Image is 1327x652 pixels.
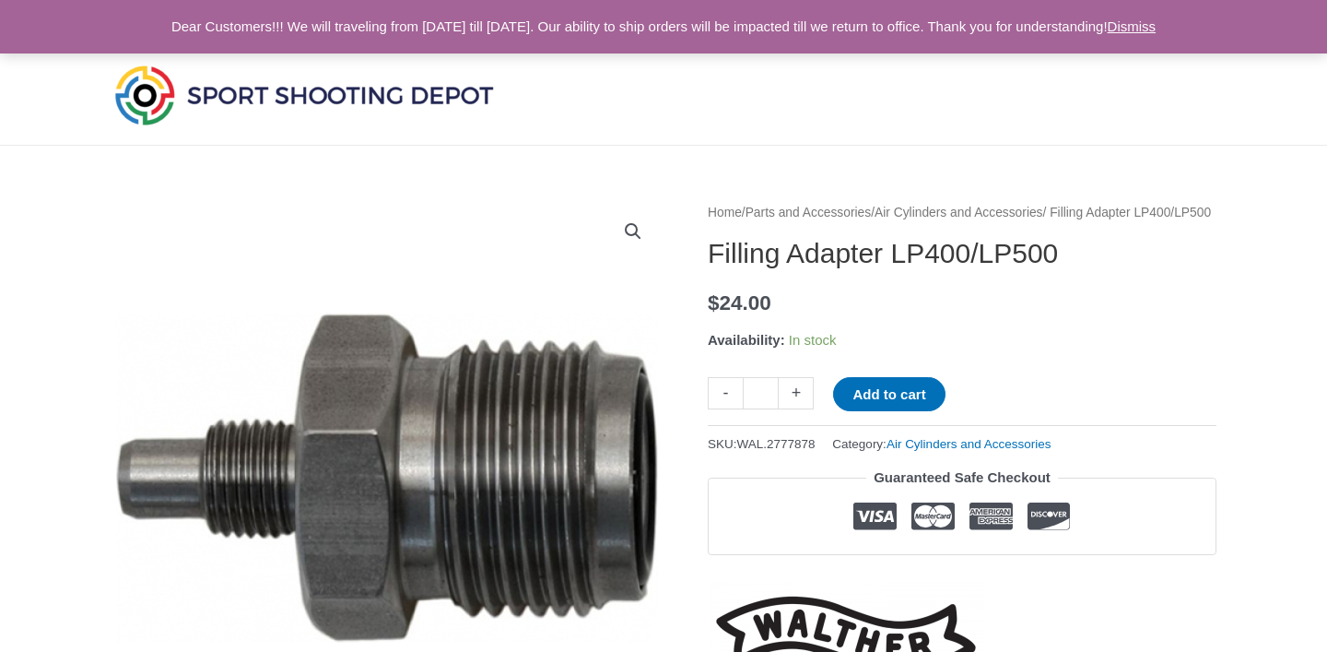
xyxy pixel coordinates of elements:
a: Parts and Accessories [746,206,872,219]
span: Category: [832,433,1051,456]
a: Air Cylinders and Accessories [875,206,1043,219]
span: In stock [789,332,837,348]
nav: Breadcrumb [708,201,1216,225]
input: Product quantity [743,377,779,409]
h1: Filling Adapter LP400/LP500 [708,237,1216,270]
a: Dismiss [1108,18,1157,34]
legend: Guaranteed Safe Checkout [866,465,1058,491]
a: + [779,377,814,409]
span: $ [708,291,720,314]
span: SKU: [708,433,816,456]
a: View full-screen image gallery [617,215,650,248]
a: Air Cylinders and Accessories [887,437,1051,451]
span: Availability: [708,332,785,348]
a: Home [708,206,742,219]
span: WAL.2777878 [737,437,816,451]
button: Add to cart [833,377,945,411]
img: Sport Shooting Depot [111,61,498,129]
a: - [708,377,743,409]
bdi: 24.00 [708,291,771,314]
